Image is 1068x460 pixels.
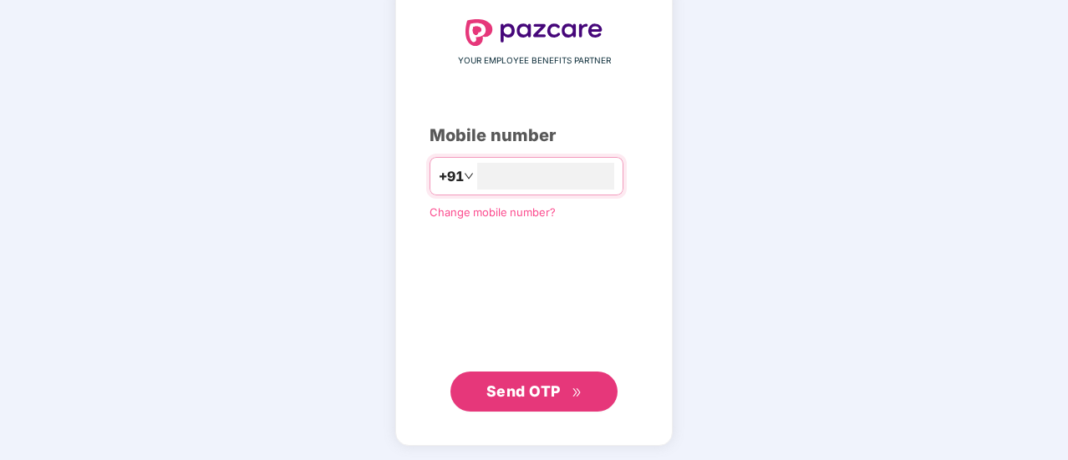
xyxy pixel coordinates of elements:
[486,382,561,400] span: Send OTP
[450,372,618,412] button: Send OTPdouble-right
[430,205,556,219] a: Change mobile number?
[439,166,464,187] span: +91
[465,19,603,46] img: logo
[572,387,582,398] span: double-right
[464,171,474,181] span: down
[430,123,638,149] div: Mobile number
[458,54,611,68] span: YOUR EMPLOYEE BENEFITS PARTNER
